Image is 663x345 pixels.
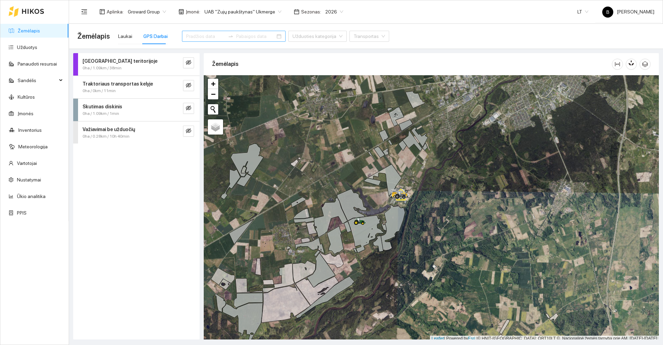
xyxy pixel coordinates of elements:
div: [GEOGRAPHIC_DATA] teritorijoje0ha / 1.09km / 38mineye-invisible [73,53,200,76]
a: Meteorologija [18,144,48,149]
strong: Traktoriaus transportas kelyje [83,81,153,87]
span: 2026 [325,7,343,17]
span: to [228,33,233,39]
input: Pradžios data [186,32,225,40]
a: Žemėlapis [18,28,40,33]
span: B [606,7,609,18]
div: Važiavimai be užduočių0ha / 0.28km / 10h 40mineye-invisible [73,121,200,144]
button: eye-invisible [183,126,194,137]
span: column-width [612,61,623,67]
span: [PERSON_NAME] [602,9,654,14]
span: − [211,90,215,98]
a: Leaflet [432,336,444,341]
a: Inventorius [18,127,42,133]
a: PPIS [17,210,27,216]
div: Laukai [118,32,132,40]
span: UAB "Zujų paukštynas" Ukmerge [204,7,281,17]
span: calendar [294,9,299,14]
button: Initiate a new search [208,104,218,115]
span: shop [179,9,184,14]
button: column-width [612,59,623,70]
strong: [GEOGRAPHIC_DATA] teritorijoje [83,58,157,64]
span: eye-invisible [186,105,191,112]
span: Groward Group [128,7,166,17]
a: Įmonės [18,111,33,116]
span: LT [577,7,588,17]
a: Nustatymai [17,177,41,183]
span: Sezonas : [301,8,321,16]
button: eye-invisible [183,103,194,114]
span: eye-invisible [186,128,191,135]
strong: Skutimas diskinis [83,104,122,109]
a: Ūkio analitika [17,194,46,199]
span: 0ha / 1.09km / 38min [83,65,122,71]
button: eye-invisible [183,57,194,68]
span: 0ha / 0km / 11min [83,88,116,94]
a: Užduotys [17,45,37,50]
div: GPS Darbai [143,32,168,40]
a: Layers [208,119,223,135]
span: Įmonė : [186,8,200,16]
div: | Powered by © HNIT-[GEOGRAPHIC_DATA]; ORT10LT ©, Nacionalinė žemės tarnyba prie AM, [DATE]-[DATE] [430,336,659,342]
strong: Važiavimai be užduočių [83,127,135,132]
span: + [211,79,215,88]
div: Žemėlapis [212,54,612,74]
div: Traktoriaus transportas kelyje0ha / 0km / 11mineye-invisible [73,76,200,98]
a: Kultūros [18,94,35,100]
span: eye-invisible [186,82,191,89]
span: Sandėlis [18,73,57,87]
span: 0ha / 0.28km / 10h 40min [83,133,129,140]
a: Esri [468,336,475,341]
span: menu-fold [81,9,87,15]
span: Aplinka : [107,8,124,16]
button: menu-fold [77,5,91,19]
a: Zoom in [208,79,218,89]
span: eye-invisible [186,60,191,66]
span: 0ha / 1.09km / 1min [83,110,119,117]
span: Žemėlapis [77,31,110,42]
span: | [477,336,478,341]
a: Zoom out [208,89,218,99]
span: swap-right [228,33,233,39]
a: Panaudoti resursai [18,61,57,67]
input: Pabaigos data [236,32,275,40]
button: eye-invisible [183,80,194,91]
a: Vartotojai [17,160,37,166]
span: layout [99,9,105,14]
div: Skutimas diskinis0ha / 1.09km / 1mineye-invisible [73,99,200,121]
